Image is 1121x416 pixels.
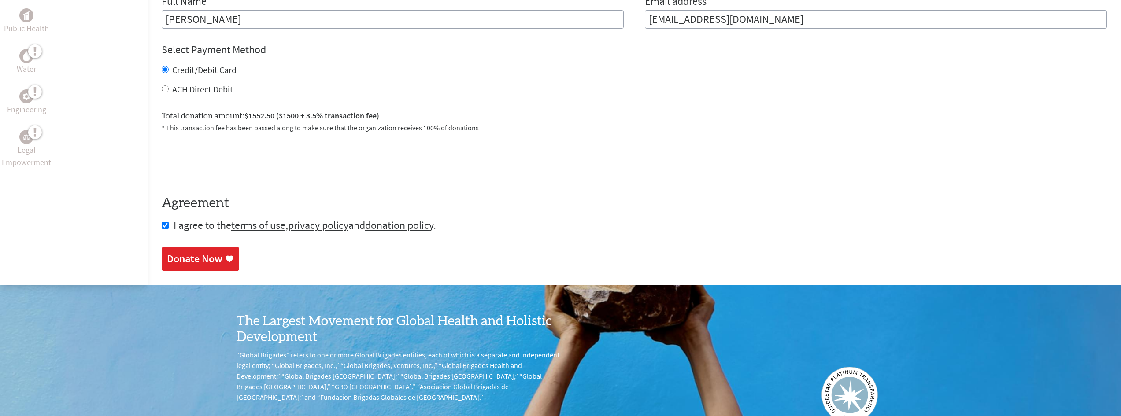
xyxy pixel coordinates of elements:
p: * This transaction fee has been passed along to make sure that the organization receives 100% of ... [162,122,1107,133]
p: Water [17,63,36,75]
div: Public Health [19,8,33,22]
iframe: reCAPTCHA [162,144,296,178]
a: Public HealthPublic Health [4,8,49,35]
a: Donate Now [162,247,239,271]
a: Legal EmpowermentLegal Empowerment [2,130,51,169]
p: “Global Brigades” refers to one or more Global Brigades entities, each of which is a separate and... [237,350,561,402]
span: I agree to the , and . [174,218,436,232]
img: Legal Empowerment [23,134,30,140]
input: Enter Full Name [162,10,624,29]
label: ACH Direct Debit [172,84,233,95]
span: $1552.50 ($1500 + 3.5% transaction fee) [244,110,379,121]
a: privacy policy [288,218,348,232]
label: Total donation amount: [162,110,379,122]
a: donation policy [365,218,433,232]
label: Credit/Debit Card [172,64,237,75]
a: terms of use [231,218,285,232]
p: Engineering [7,103,46,116]
img: Water [23,51,30,61]
input: Your Email [645,10,1107,29]
img: Engineering [23,93,30,100]
p: Public Health [4,22,49,35]
h4: Agreement [162,195,1107,211]
a: EngineeringEngineering [7,89,46,116]
div: Water [19,49,33,63]
h3: The Largest Movement for Global Health and Holistic Development [237,313,561,345]
div: Engineering [19,89,33,103]
div: Donate Now [167,252,222,266]
h4: Select Payment Method [162,43,1107,57]
div: Legal Empowerment [19,130,33,144]
p: Legal Empowerment [2,144,51,169]
img: Public Health [23,11,30,20]
a: WaterWater [17,49,36,75]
